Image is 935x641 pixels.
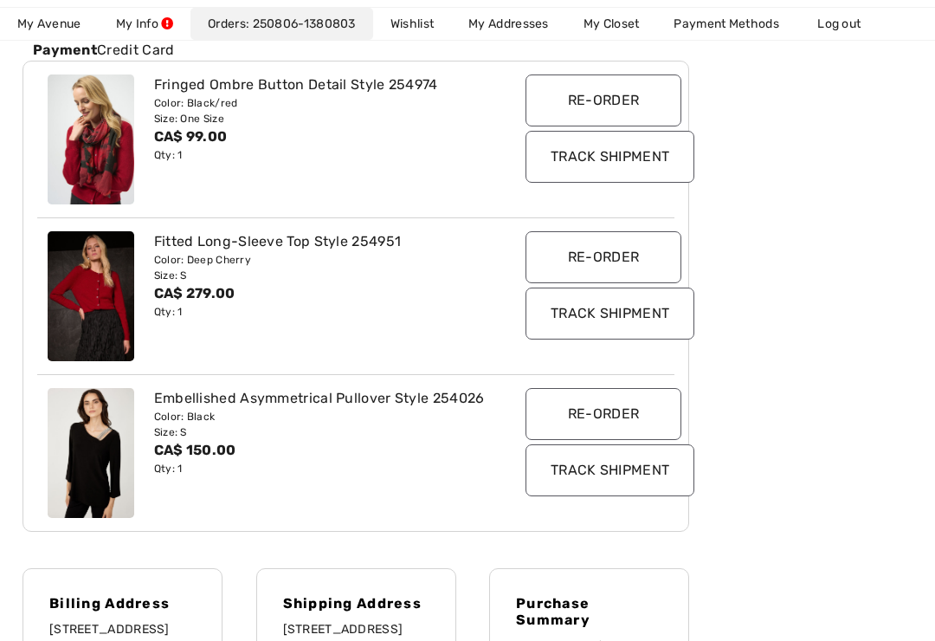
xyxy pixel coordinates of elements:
img: frank-lyman-tops-black_254026_2_8678_search.jpg [48,388,134,518]
label: Payment [33,40,97,61]
a: 250806-1380803 [246,16,356,31]
div: Fringed Ombre Button Detail Style 254974 [154,74,505,95]
input: Track Shipment [526,131,694,183]
div: CA$ 279.00 [154,283,505,304]
input: Re-order [526,74,681,126]
a: My Closet [566,8,657,40]
div: Credit Card [23,40,689,61]
input: Track Shipment [526,288,694,340]
a: Payment Methods [656,8,796,40]
a: Log out [800,8,895,40]
a: Orders [190,8,373,40]
div: Color: Deep Cherry [154,252,505,268]
input: Re-order [526,231,681,283]
a: My Info [99,8,190,40]
div: CA$ 99.00 [154,126,505,147]
div: Size: One Size [154,111,505,126]
h4: Billing Address [49,595,196,612]
div: Qty: 1 [154,147,505,163]
div: CA$ 150.00 [154,440,505,461]
a: Wishlist [373,8,451,40]
div: Qty: 1 [154,461,505,476]
input: Track Shipment [526,444,694,496]
div: Size: S [154,268,505,283]
div: Color: Black [154,409,505,424]
div: Size: S [154,424,505,440]
img: joseph-ribkoff-accessories-black-red_254974a_2_32c5_search.jpg [48,74,134,204]
h4: Purchase Summary [516,595,662,628]
div: Qty: 1 [154,304,505,320]
div: Fitted Long-Sleeve Top Style 254951 [154,231,505,252]
div: Embellished Asymmetrical Pullover Style 254026 [154,388,505,409]
input: Re-order [526,388,681,440]
img: joseph-ribkoff-sweaters-cardigans-deep-cherry_254951b_1_3b94_search.jpg [48,231,134,361]
div: Color: Black/red [154,95,505,111]
a: My Addresses [451,8,566,40]
span: My Avenue [17,15,81,33]
h4: Shipping Address [283,595,429,612]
